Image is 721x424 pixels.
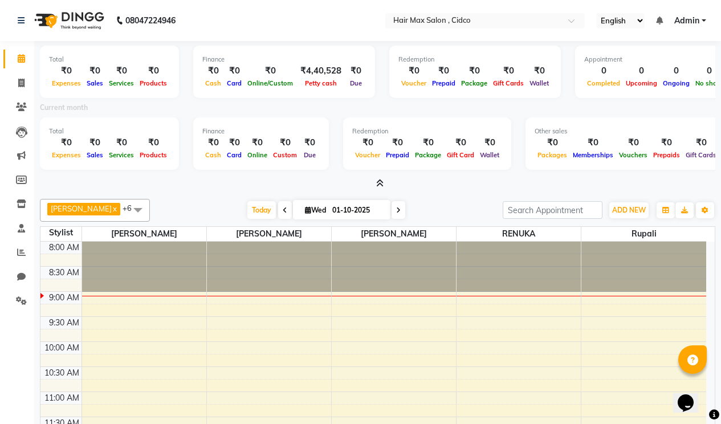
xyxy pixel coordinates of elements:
div: ₹0 [527,64,552,78]
div: ₹0 [84,64,106,78]
button: ADD NEW [609,202,649,218]
iframe: chat widget [673,378,710,413]
div: Other sales [535,127,719,136]
div: ₹4,40,528 [296,64,346,78]
span: +6 [123,203,140,213]
span: Custom [270,151,300,159]
div: Finance [202,55,366,64]
div: 8:00 AM [47,242,82,254]
span: Card [224,79,245,87]
span: Voucher [352,151,383,159]
span: Prepaid [429,79,458,87]
span: Completed [584,79,623,87]
div: Total [49,55,170,64]
div: ₹0 [137,136,170,149]
div: ₹0 [444,136,477,149]
div: ₹0 [84,136,106,149]
span: Petty cash [302,79,340,87]
span: Vouchers [616,151,650,159]
span: Packages [535,151,570,159]
div: ₹0 [202,136,224,149]
div: ₹0 [490,64,527,78]
span: Services [106,79,137,87]
div: 9:30 AM [47,317,82,329]
span: Cash [202,151,224,159]
div: ₹0 [49,136,84,149]
div: ₹0 [202,64,224,78]
div: ₹0 [300,136,320,149]
div: ₹0 [245,64,296,78]
span: Sales [84,151,106,159]
div: 0 [623,64,660,78]
span: Ongoing [660,79,693,87]
span: Services [106,151,137,159]
span: Memberships [570,151,616,159]
input: Search Appointment [503,201,602,219]
div: ₹0 [270,136,300,149]
div: ₹0 [616,136,650,149]
div: ₹0 [224,64,245,78]
div: 9:00 AM [47,292,82,304]
div: 0 [584,64,623,78]
div: 10:30 AM [42,367,82,379]
span: Today [247,201,276,219]
div: ₹0 [49,64,84,78]
span: Package [458,79,490,87]
span: Due [301,151,319,159]
span: Admin [674,15,699,27]
div: ₹0 [398,64,429,78]
div: ₹0 [412,136,444,149]
div: ₹0 [458,64,490,78]
div: Redemption [352,127,502,136]
span: Expenses [49,151,84,159]
span: Online/Custom [245,79,296,87]
img: logo [29,5,107,36]
span: Wed [302,206,329,214]
div: ₹0 [570,136,616,149]
span: Gift Cards [490,79,527,87]
div: ₹0 [352,136,383,149]
div: Finance [202,127,320,136]
span: Prepaids [650,151,683,159]
span: Wallet [477,151,502,159]
span: Card [224,151,245,159]
div: 8:30 AM [47,267,82,279]
div: Stylist [40,227,82,239]
div: ₹0 [683,136,719,149]
span: Prepaid [383,151,412,159]
span: Voucher [398,79,429,87]
span: [PERSON_NAME] [207,227,331,241]
span: RENUKA [457,227,581,241]
span: Wallet [527,79,552,87]
span: Gift Cards [683,151,719,159]
div: ₹0 [137,64,170,78]
label: Current month [40,103,88,113]
div: 10:00 AM [42,342,82,354]
span: [PERSON_NAME] [332,227,456,241]
span: Products [137,79,170,87]
div: ₹0 [535,136,570,149]
span: Products [137,151,170,159]
input: 2025-10-01 [329,202,386,219]
span: Due [347,79,365,87]
span: [PERSON_NAME] [82,227,206,241]
div: Redemption [398,55,552,64]
div: ₹0 [106,136,137,149]
div: ₹0 [224,136,245,149]
div: 11:00 AM [42,392,82,404]
div: ₹0 [245,136,270,149]
div: Total [49,127,170,136]
span: ADD NEW [612,206,646,214]
span: Rupali [581,227,706,241]
div: ₹0 [383,136,412,149]
span: Expenses [49,79,84,87]
div: ₹0 [429,64,458,78]
b: 08047224946 [125,5,176,36]
div: ₹0 [477,136,502,149]
span: Package [412,151,444,159]
span: Upcoming [623,79,660,87]
div: 0 [660,64,693,78]
div: ₹0 [650,136,683,149]
span: [PERSON_NAME] [51,204,112,213]
span: Gift Card [444,151,477,159]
